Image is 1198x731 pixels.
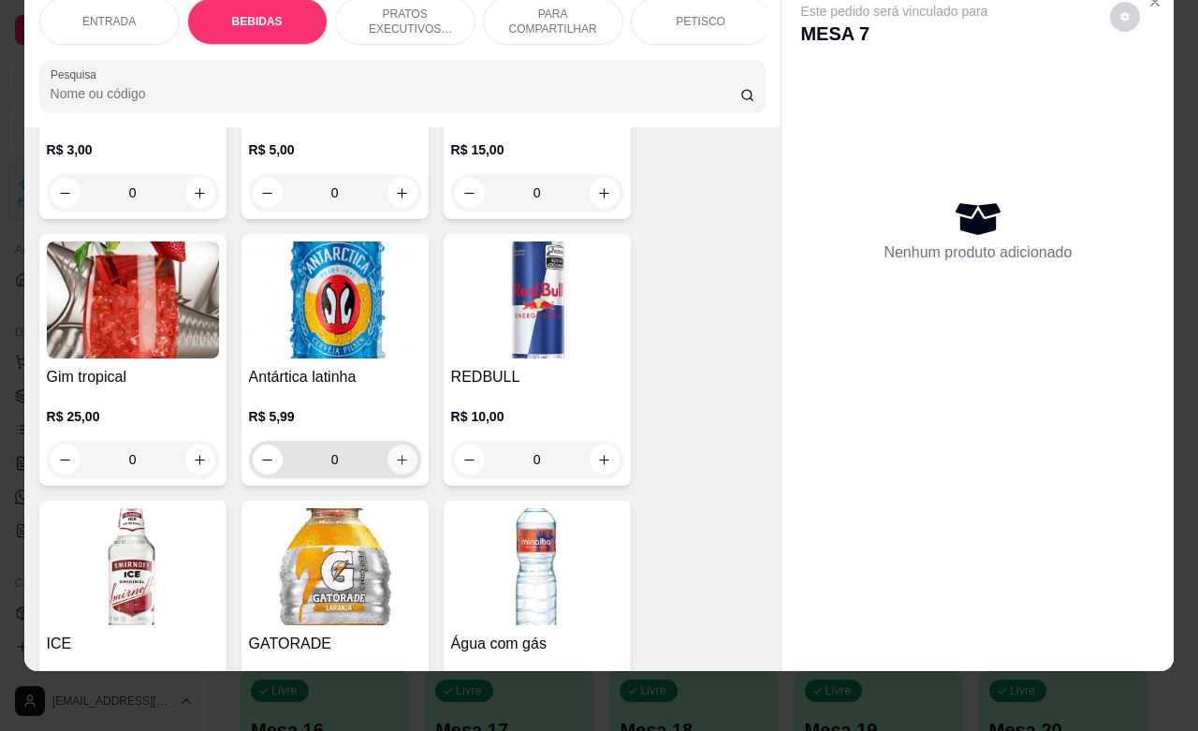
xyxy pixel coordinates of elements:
img: product-image [47,508,219,625]
img: product-image [249,241,421,358]
button: increase-product-quantity [185,445,215,475]
p: PRATOS EXECUTIVOS (INDIVIDUAIS) [351,7,460,37]
button: increase-product-quantity [185,178,215,208]
p: R$ 5,99 [249,407,421,426]
button: decrease-product-quantity [253,178,283,208]
h4: ICE [47,633,219,655]
button: decrease-product-quantity [1110,2,1140,32]
p: PETISCO [676,14,725,29]
button: increase-product-quantity [590,445,620,475]
h4: Gim tropical [47,366,219,388]
h4: GATORADE [249,633,421,655]
p: Nenhum produto adicionado [884,241,1072,264]
h4: Água com gás [451,633,623,655]
p: R$ 15,00 [451,140,623,159]
h4: Antártica latinha [249,366,421,388]
button: increase-product-quantity [590,178,620,208]
p: R$ 10,00 [451,407,623,426]
button: decrease-product-quantity [455,178,485,208]
p: ENTRADA [82,14,136,29]
p: Este pedido será vinculado para [800,2,987,21]
p: R$ 25,00 [47,407,219,426]
p: BEBIDAS [232,14,283,29]
button: decrease-product-quantity [253,445,283,475]
p: MESA 7 [800,21,987,47]
p: PARA COMPARTILHAR [499,7,607,37]
button: decrease-product-quantity [51,178,80,208]
button: increase-product-quantity [387,178,417,208]
img: product-image [47,241,219,358]
button: increase-product-quantity [387,445,417,475]
img: product-image [451,241,623,358]
h4: REDBULL [451,366,623,388]
p: R$ 5,00 [249,140,421,159]
input: Pesquisa [51,84,740,103]
label: Pesquisa [51,66,103,82]
button: decrease-product-quantity [455,445,485,475]
img: product-image [249,508,421,625]
p: R$ 3,00 [47,140,219,159]
img: product-image [451,508,623,625]
button: decrease-product-quantity [51,445,80,475]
